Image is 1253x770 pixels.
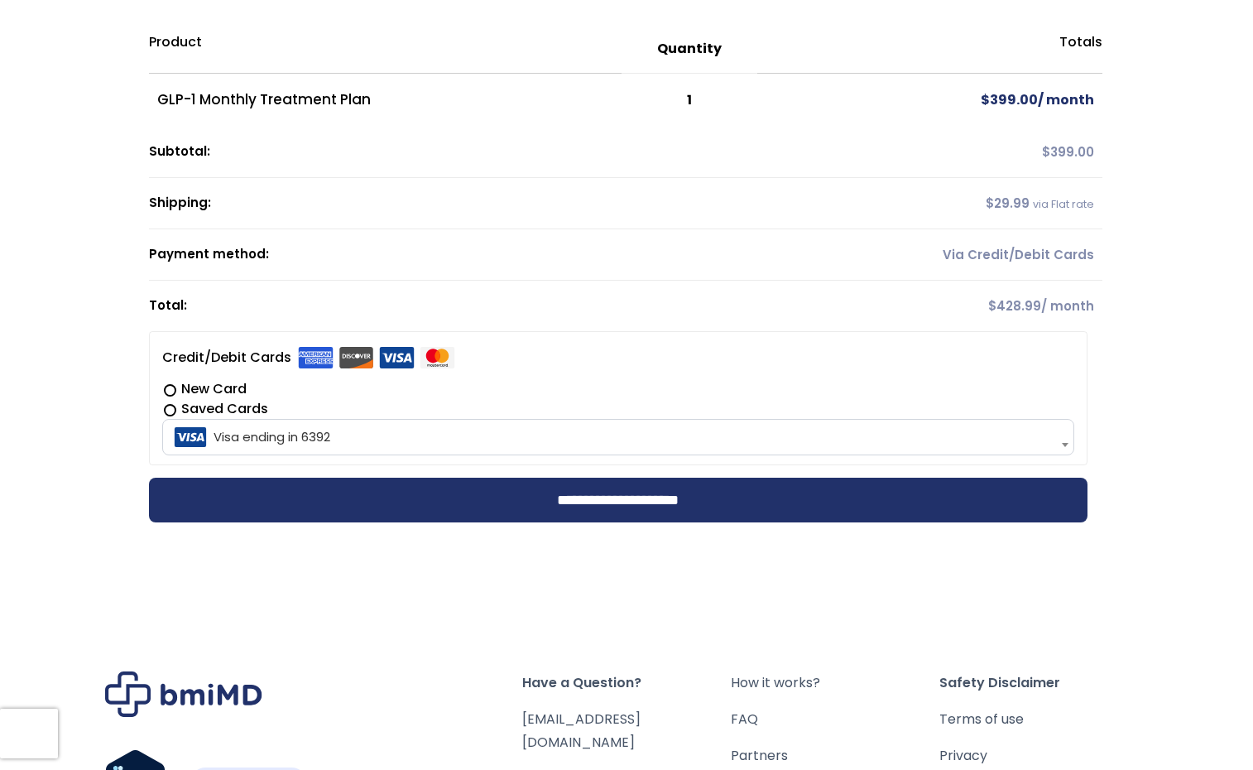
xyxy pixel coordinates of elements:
td: / month [757,74,1102,127]
a: Terms of use [939,708,1148,731]
td: GLP-1 Monthly Treatment Plan [149,74,622,127]
a: How it works? [731,671,939,695]
span: $ [986,195,994,212]
th: Total: [149,281,758,331]
span: Have a Question? [522,671,731,695]
span: 399.00 [981,90,1038,109]
th: Totals [757,25,1102,74]
th: Quantity [622,25,757,74]
th: Product [149,25,622,74]
th: Subtotal: [149,127,758,178]
a: FAQ [731,708,939,731]
td: Via Credit/Debit Cards [757,229,1102,281]
img: visa.svg [379,347,415,368]
label: Credit/Debit Cards [162,344,455,371]
label: Saved Cards [162,399,1075,419]
span: $ [988,297,996,315]
td: 1 [622,74,757,127]
th: Payment method: [149,229,758,281]
small: via Flat rate [1033,197,1094,211]
span: $ [1042,143,1050,161]
img: mastercard.svg [420,347,455,368]
span: Visa ending in 6392 [162,419,1075,455]
td: / month [757,281,1102,331]
span: Safety Disclaimer [939,671,1148,695]
span: 428.99 [988,297,1041,315]
img: amex.svg [298,347,334,368]
a: [EMAIL_ADDRESS][DOMAIN_NAME] [522,710,641,752]
span: Visa ending in 6392 [167,420,1070,455]
span: 399.00 [1042,143,1094,161]
th: Shipping: [149,178,758,229]
span: $ [981,90,990,109]
span: 29.99 [986,195,1030,212]
img: Brand Logo [105,671,262,717]
img: discover.svg [338,347,374,368]
a: Privacy [939,744,1148,768]
a: Partners [731,744,939,768]
label: New Card [162,379,1075,399]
